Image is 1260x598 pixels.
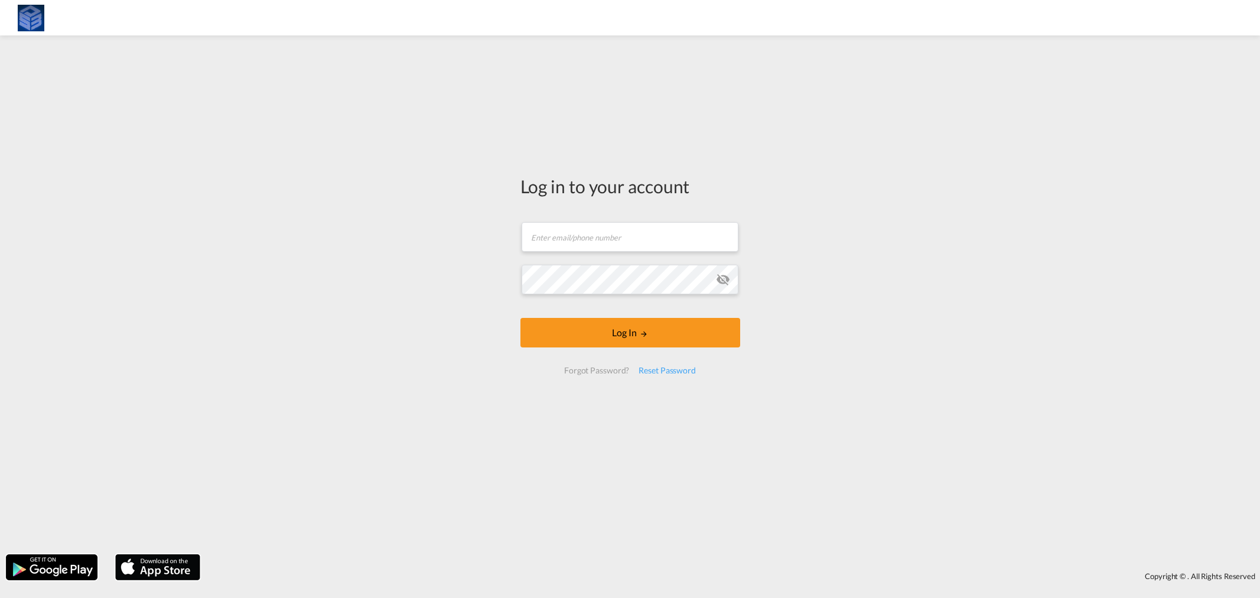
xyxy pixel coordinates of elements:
[206,566,1260,586] div: Copyright © . All Rights Reserved
[634,360,701,381] div: Reset Password
[520,318,740,347] button: LOGIN
[559,360,634,381] div: Forgot Password?
[114,553,201,581] img: apple.png
[520,174,740,199] div: Log in to your account
[522,222,738,252] input: Enter email/phone number
[18,5,44,31] img: fff785d0086311efa2d3e168b14c2f64.png
[716,272,730,287] md-icon: icon-eye-off
[5,553,99,581] img: google.png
